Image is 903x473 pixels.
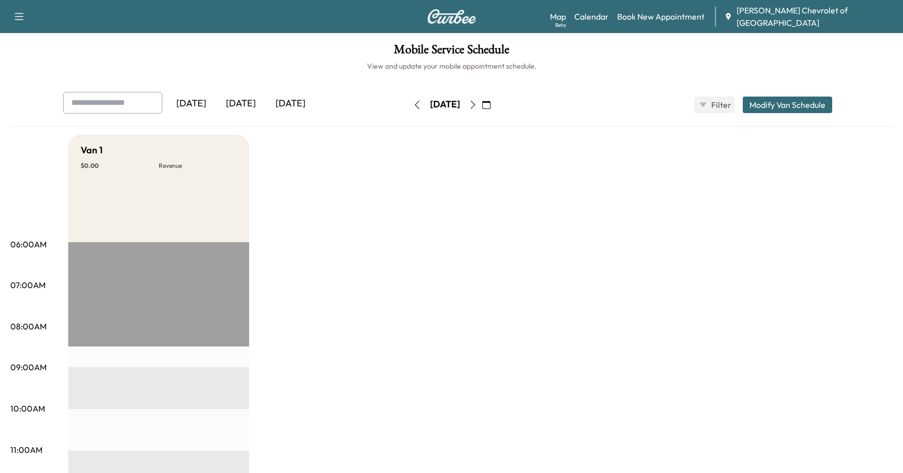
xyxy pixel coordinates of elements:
[10,402,45,415] p: 10:00AM
[10,238,47,250] p: 06:00AM
[617,10,705,23] a: Book New Appointment
[81,143,103,157] h5: Van 1
[737,4,895,29] span: [PERSON_NAME] Chevrolet of [GEOGRAPHIC_DATA]
[743,97,832,113] button: Modify Van Schedule
[10,279,45,291] p: 07:00AM
[550,10,566,23] a: MapBeta
[10,361,47,373] p: 09:00AM
[430,98,460,111] div: [DATE]
[427,9,477,24] img: Curbee Logo
[10,43,893,61] h1: Mobile Service Schedule
[555,21,566,29] div: Beta
[10,320,47,333] p: 08:00AM
[216,92,266,116] div: [DATE]
[166,92,216,116] div: [DATE]
[574,10,609,23] a: Calendar
[159,162,237,170] p: Revenue
[10,444,42,456] p: 11:00AM
[266,92,315,116] div: [DATE]
[10,61,893,71] h6: View and update your mobile appointment schedule.
[711,99,730,111] span: Filter
[694,97,734,113] button: Filter
[81,162,159,170] p: $ 0.00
